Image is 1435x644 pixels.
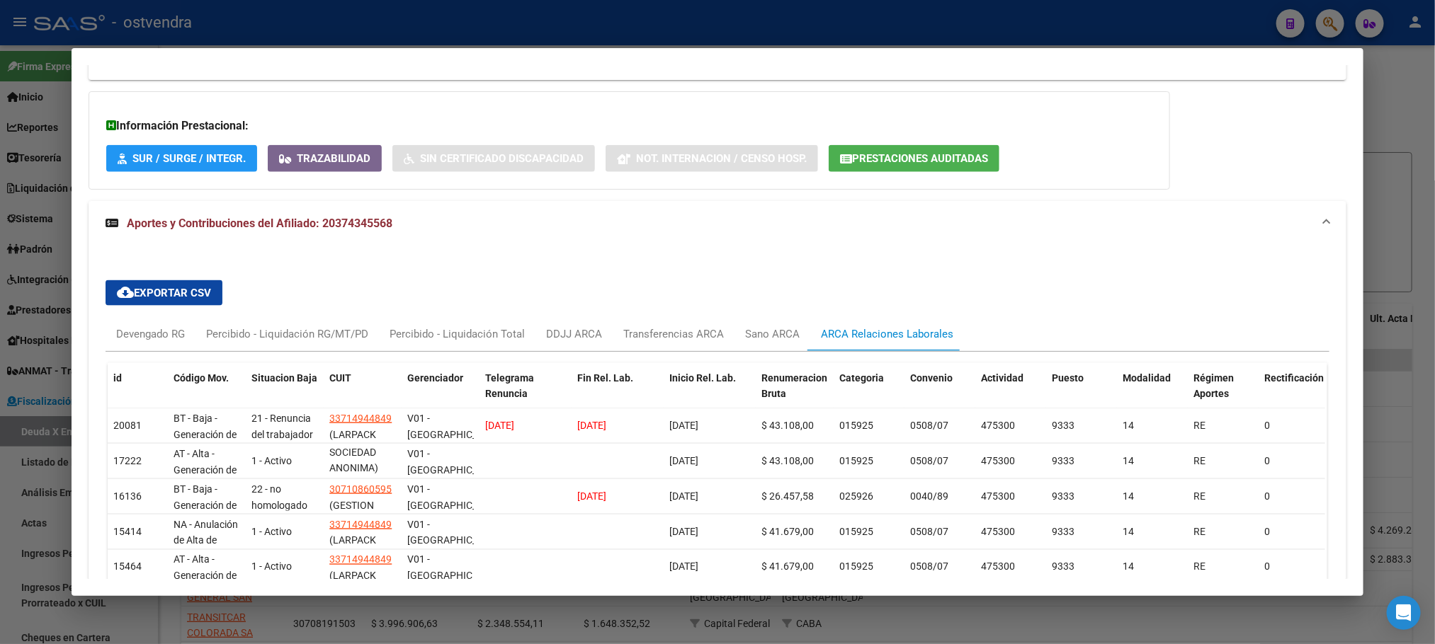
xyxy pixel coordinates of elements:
[480,363,572,425] datatable-header-cell: Telegrama Renuncia
[1264,490,1270,502] span: 0
[407,519,503,546] span: V01 - [GEOGRAPHIC_DATA]
[910,561,948,573] span: 0508/07
[834,363,904,425] datatable-header-cell: Categoria
[756,363,834,425] datatable-header-cell: Renumeracion Bruta
[761,372,827,400] span: Renumeracion Bruta
[839,420,873,431] span: 015925
[1193,561,1206,573] span: RE
[390,326,525,342] div: Percibido - Liquidación Total
[910,372,953,384] span: Convenio
[329,570,378,614] span: (LARPACK SOCIEDAD ANONIMA)
[1123,372,1171,384] span: Modalidad
[1052,420,1074,431] span: 9333
[297,153,370,166] span: Trazabilidad
[117,287,211,299] span: Exportar CSV
[910,420,948,431] span: 0508/07
[761,561,814,573] span: $ 41.679,00
[407,483,503,511] span: V01 - [GEOGRAPHIC_DATA]
[1188,363,1259,425] datatable-header-cell: Régimen Aportes
[174,483,237,527] span: BT - Baja - Generación de Clave
[89,201,1346,246] mat-expansion-panel-header: Aportes y Contribuciones del Afiliado: 20374345568
[852,153,988,166] span: Prestaciones Auditadas
[174,519,238,563] span: NA - Anulación de Alta de trabajador
[1117,363,1188,425] datatable-header-cell: Modalidad
[1264,455,1270,466] span: 0
[981,526,1015,537] span: 475300
[1193,372,1234,400] span: Régimen Aportes
[407,372,463,384] span: Gerenciador
[329,500,395,559] span: (GESTION LOGISTICA Y DISTRIBUCION S.A.)
[407,448,503,476] span: V01 - [GEOGRAPHIC_DATA]
[113,561,142,573] span: 15464
[402,363,480,425] datatable-header-cell: Gerenciador
[910,490,948,502] span: 0040/89
[174,554,237,598] span: AT - Alta - Generación de clave
[981,455,1015,466] span: 475300
[329,483,392,495] span: 30710860595
[251,413,313,505] span: 21 - Renuncia del trabajador / ART.240 - LCT / ART.64 Inc.a) L22248 y otras
[420,153,584,166] span: Sin Certificado Discapacidad
[664,363,756,425] datatable-header-cell: Inicio Rel. Lab.
[392,145,595,171] button: Sin Certificado Discapacidad
[1193,455,1206,466] span: RE
[981,490,1015,502] span: 475300
[251,372,317,384] span: Situacion Baja
[174,372,229,384] span: Código Mov.
[1123,490,1134,502] span: 14
[113,420,142,431] span: 20081
[981,372,1023,384] span: Actividad
[1123,455,1134,466] span: 14
[1193,490,1206,502] span: RE
[1264,526,1270,537] span: 0
[761,526,814,537] span: $ 41.679,00
[546,326,602,342] div: DDJJ ARCA
[127,217,392,230] span: Aportes y Contribuciones del Afiliado: 20374345568
[1259,363,1329,425] datatable-header-cell: Rectificación
[329,535,378,579] span: (LARPACK SOCIEDAD ANONIMA)
[251,455,292,466] span: 1 - Activo
[669,420,698,431] span: [DATE]
[981,561,1015,573] span: 475300
[1052,372,1084,384] span: Puesto
[113,526,142,537] span: 15414
[1052,490,1074,502] span: 9333
[324,363,402,425] datatable-header-cell: CUIT
[839,455,873,466] span: 015925
[1264,420,1270,431] span: 0
[329,429,378,473] span: (LARPACK SOCIEDAD ANONIMA)
[106,117,1152,134] h3: Información Prestacional:
[407,554,503,582] span: V01 - [GEOGRAPHIC_DATA]
[329,554,392,565] span: 33714944849
[1052,561,1074,573] span: 9333
[1123,420,1134,431] span: 14
[577,372,633,384] span: Fin Rel. Lab.
[108,363,168,425] datatable-header-cell: id
[1193,526,1206,537] span: RE
[246,363,324,425] datatable-header-cell: Situacion Baja
[623,326,724,342] div: Transferencias ARCA
[981,420,1015,431] span: 475300
[1387,596,1421,630] div: Open Intercom Messenger
[329,372,351,384] span: CUIT
[251,526,292,537] span: 1 - Activo
[117,284,134,301] mat-icon: cloud_download
[839,561,873,573] span: 015925
[268,145,382,171] button: Trazabilidad
[910,526,948,537] span: 0508/07
[116,326,185,342] div: Devengado RG
[1052,455,1074,466] span: 9333
[106,280,222,306] button: Exportar CSV
[329,430,378,474] span: (LARPACK SOCIEDAD ANONIMA)
[761,455,814,466] span: $ 43.108,00
[636,153,807,166] span: Not. Internacion / Censo Hosp.
[485,372,534,400] span: Telegrama Renuncia
[669,526,698,537] span: [DATE]
[669,490,698,502] span: [DATE]
[1046,363,1117,425] datatable-header-cell: Puesto
[761,420,814,431] span: $ 43.108,00
[669,372,736,384] span: Inicio Rel. Lab.
[174,448,237,492] span: AT - Alta - Generación de clave
[821,326,953,342] div: ARCA Relaciones Laborales
[168,363,246,425] datatable-header-cell: Código Mov.
[251,561,292,573] span: 1 - Activo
